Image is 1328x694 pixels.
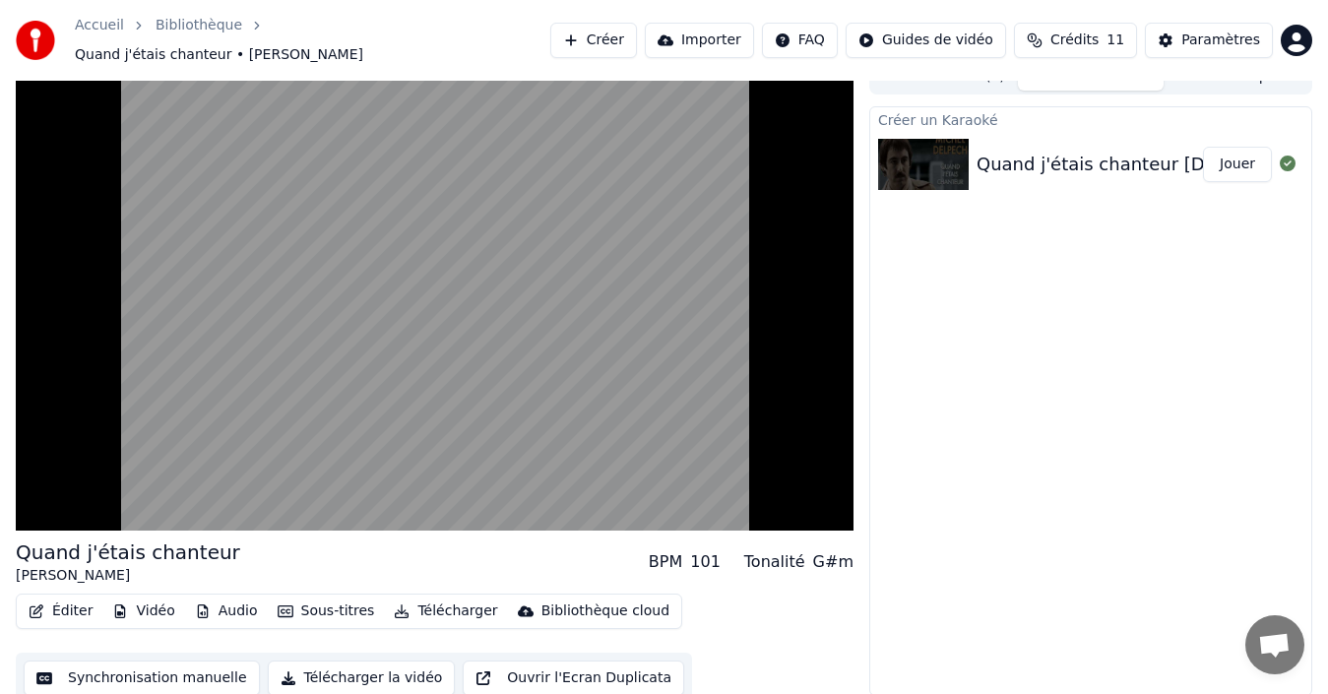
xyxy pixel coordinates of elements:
[762,23,838,58] button: FAQ
[645,23,754,58] button: Importer
[1107,31,1124,50] span: 11
[104,598,182,625] button: Vidéo
[187,598,266,625] button: Audio
[846,23,1006,58] button: Guides de vidéo
[270,598,383,625] button: Sous-titres
[16,538,240,566] div: Quand j'étais chanteur
[21,598,100,625] button: Éditer
[813,550,854,574] div: G#m
[75,16,550,65] nav: breadcrumb
[649,550,682,574] div: BPM
[1050,31,1099,50] span: Crédits
[870,107,1311,131] div: Créer un Karaoké
[1145,23,1273,58] button: Paramètres
[690,550,721,574] div: 101
[75,16,124,35] a: Accueil
[541,601,669,621] div: Bibliothèque cloud
[744,550,805,574] div: Tonalité
[1181,31,1260,50] div: Paramètres
[16,21,55,60] img: youka
[1245,615,1304,674] div: Ouvrir le chat
[1203,147,1272,182] button: Jouer
[16,566,240,586] div: [PERSON_NAME]
[156,16,242,35] a: Bibliothèque
[1014,23,1137,58] button: Crédits11
[550,23,637,58] button: Créer
[75,45,363,65] span: Quand j'étais chanteur • [PERSON_NAME]
[386,598,505,625] button: Télécharger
